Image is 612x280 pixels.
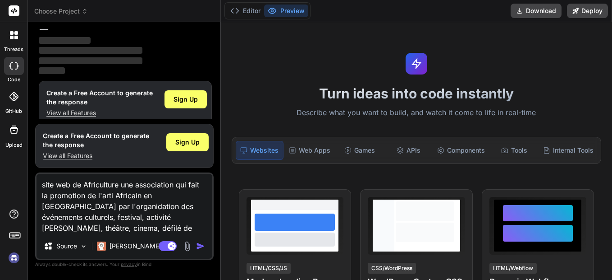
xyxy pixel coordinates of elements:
[175,138,200,147] span: Sign Up
[43,151,149,160] p: View all Features
[121,261,137,267] span: privacy
[490,141,538,160] div: Tools
[236,141,284,160] div: Websites
[39,47,142,54] span: ‌
[434,141,489,160] div: Components
[5,107,22,115] label: GitHub
[196,242,205,251] img: icon
[511,4,562,18] button: Download
[56,242,77,251] p: Source
[226,85,607,102] h1: Turn ideas into code instantly
[39,67,65,74] span: ‌
[336,141,383,160] div: Games
[285,141,334,160] div: Web Apps
[567,4,608,18] button: Deploy
[39,57,142,64] span: ‌
[6,250,22,266] img: signin
[174,95,198,104] span: Sign Up
[368,263,416,274] div: CSS/WordPress
[4,46,23,53] label: threads
[97,242,106,251] img: Claude 4 Sonnet
[247,263,291,274] div: HTML/CSS/JS
[264,5,308,17] button: Preview
[43,131,149,149] h1: Create a Free Account to generate the response
[46,108,153,117] p: View all Features
[182,241,192,252] img: attachment
[34,7,88,16] span: Choose Project
[110,242,177,251] p: [PERSON_NAME] 4 S..
[5,141,23,149] label: Upload
[539,141,597,160] div: Internal Tools
[489,263,537,274] div: HTML/Webflow
[35,260,214,269] p: Always double-check its answers. Your in Bind
[39,37,91,44] span: ‌
[227,5,264,17] button: Editor
[385,141,432,160] div: APIs
[8,76,20,84] label: code
[226,107,607,119] p: Describe what you want to build, and watch it come to life in real-time
[80,243,87,250] img: Pick Models
[46,89,153,107] h1: Create a Free Account to generate the response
